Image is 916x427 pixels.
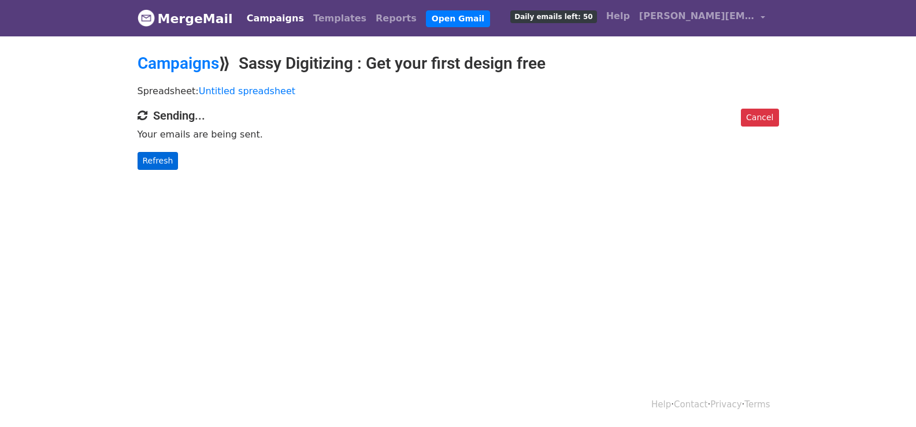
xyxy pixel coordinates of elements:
a: Help [602,5,635,28]
span: Daily emails left: 50 [510,10,596,23]
a: Cancel [741,109,778,127]
a: Privacy [710,399,741,410]
a: Refresh [138,152,179,170]
a: Templates [309,7,371,30]
a: Campaigns [138,54,219,73]
a: Contact [674,399,707,410]
h4: Sending... [138,109,779,122]
a: Terms [744,399,770,410]
a: Reports [371,7,421,30]
img: MergeMail logo [138,9,155,27]
a: Campaigns [242,7,309,30]
h2: ⟫ Sassy Digitizing : Get your first design free [138,54,779,73]
p: Your emails are being sent. [138,128,779,140]
span: [PERSON_NAME][EMAIL_ADDRESS][DOMAIN_NAME] [639,9,755,23]
a: Open Gmail [426,10,490,27]
a: [PERSON_NAME][EMAIL_ADDRESS][DOMAIN_NAME] [635,5,770,32]
a: Daily emails left: 50 [506,5,601,28]
iframe: Chat Widget [858,372,916,427]
a: MergeMail [138,6,233,31]
p: Spreadsheet: [138,85,779,97]
a: Untitled spreadsheet [199,86,295,96]
a: Help [651,399,671,410]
